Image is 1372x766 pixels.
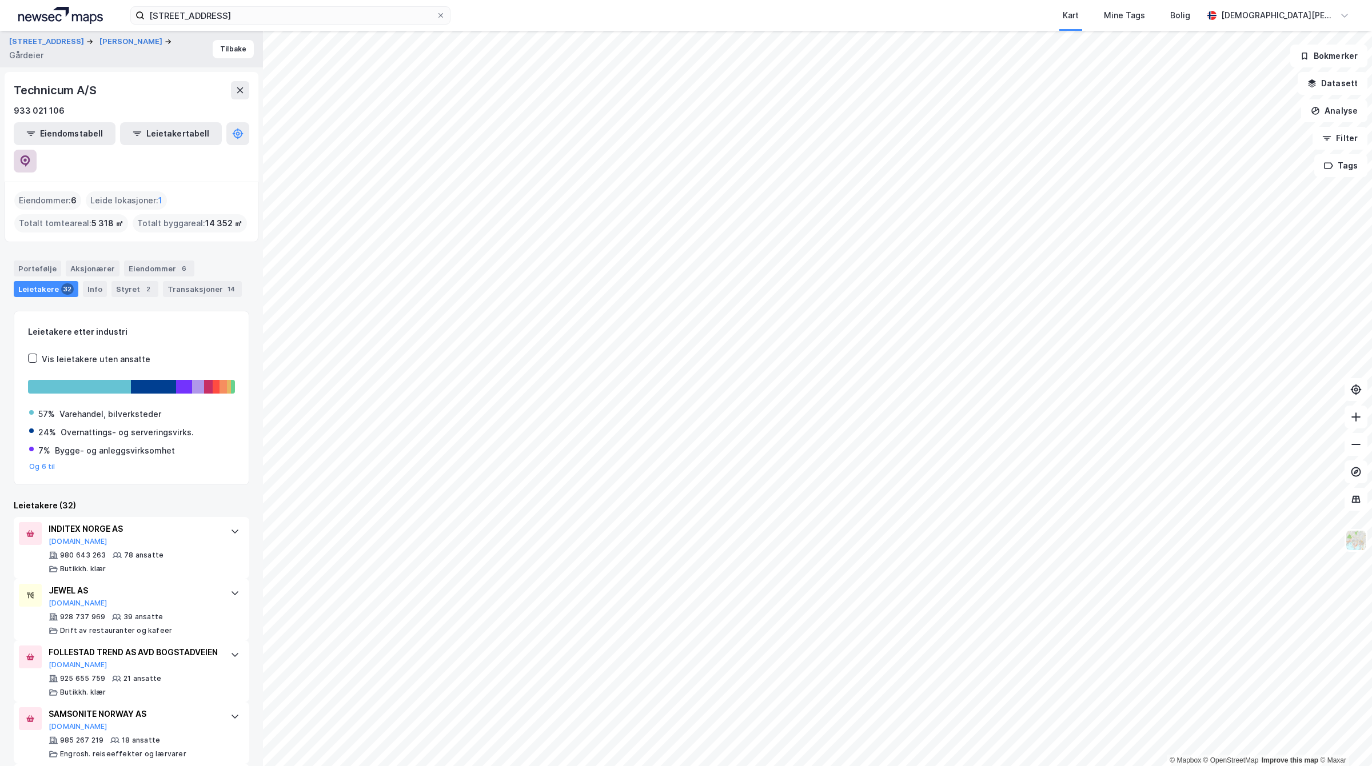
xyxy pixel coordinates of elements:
[1298,72,1367,95] button: Datasett
[1063,9,1079,22] div: Kart
[14,499,249,512] div: Leietakere (32)
[49,707,219,721] div: SAMSONITE NORWAY AS
[1301,99,1367,122] button: Analyse
[49,645,219,659] div: FOLLESTAD TREND AS AVD BOGSTADVEIEN
[61,426,194,439] div: Overnattings- og serveringsvirks.
[163,281,242,297] div: Transaksjoner
[145,7,436,24] input: Søk på adresse, matrikkel, gårdeiere, leietakere eller personer
[178,263,190,274] div: 6
[49,537,107,546] button: [DOMAIN_NAME]
[1203,756,1259,764] a: OpenStreetMap
[49,599,107,608] button: [DOMAIN_NAME]
[14,104,65,118] div: 933 021 106
[49,522,219,536] div: INDITEX NORGE AS
[61,283,74,295] div: 32
[14,281,78,297] div: Leietakere
[42,352,150,366] div: Vis leietakere uten ansatte
[123,612,163,621] div: 39 ansatte
[29,462,55,471] button: Og 6 til
[60,551,106,560] div: 980 643 263
[49,722,107,731] button: [DOMAIN_NAME]
[60,736,103,745] div: 985 267 219
[14,260,61,276] div: Portefølje
[124,551,163,560] div: 78 ansatte
[1104,9,1145,22] div: Mine Tags
[66,260,119,276] div: Aksjonærer
[55,444,175,458] div: Bygge- og anleggsvirksomhet
[91,216,123,230] span: 5 318 ㎡
[142,283,154,295] div: 2
[123,674,161,683] div: 21 ansatte
[1221,9,1335,22] div: [DEMOGRAPHIC_DATA][PERSON_NAME]
[18,7,103,24] img: logo.a4113a55bc3d86da70a041830d287a7e.svg
[124,260,194,276] div: Eiendommer
[14,214,128,232] div: Totalt tomteareal :
[14,191,81,210] div: Eiendommer :
[60,626,172,635] div: Drift av restauranter og kafeer
[225,283,237,295] div: 14
[1262,756,1318,764] a: Improve this map
[14,122,115,145] button: Eiendomstabell
[60,688,106,697] div: Butikkh. klær
[60,612,105,621] div: 928 737 969
[1290,45,1367,67] button: Bokmerker
[1315,711,1372,766] iframe: Chat Widget
[9,36,86,47] button: [STREET_ADDRESS]
[38,444,50,458] div: 7%
[120,122,222,145] button: Leietakertabell
[59,407,161,421] div: Varehandel, bilverksteder
[49,660,107,669] button: [DOMAIN_NAME]
[205,216,242,230] span: 14 352 ㎡
[71,194,77,207] span: 6
[1314,154,1367,177] button: Tags
[99,36,165,47] button: [PERSON_NAME]
[38,407,55,421] div: 57%
[111,281,158,297] div: Styret
[60,564,106,574] div: Butikkh. klær
[1170,756,1201,764] a: Mapbox
[83,281,107,297] div: Info
[133,214,247,232] div: Totalt byggareal :
[1313,127,1367,150] button: Filter
[86,191,167,210] div: Leide lokasjoner :
[158,194,162,207] span: 1
[38,426,56,439] div: 24%
[1345,530,1367,551] img: Z
[28,325,235,339] div: Leietakere etter industri
[1170,9,1190,22] div: Bolig
[213,40,254,58] button: Tilbake
[60,674,105,683] div: 925 655 759
[60,749,186,759] div: Engrosh. reiseeffekter og lærvarer
[14,81,98,99] div: Technicum A/S
[9,49,43,62] div: Gårdeier
[122,736,160,745] div: 18 ansatte
[49,584,219,597] div: JEWEL AS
